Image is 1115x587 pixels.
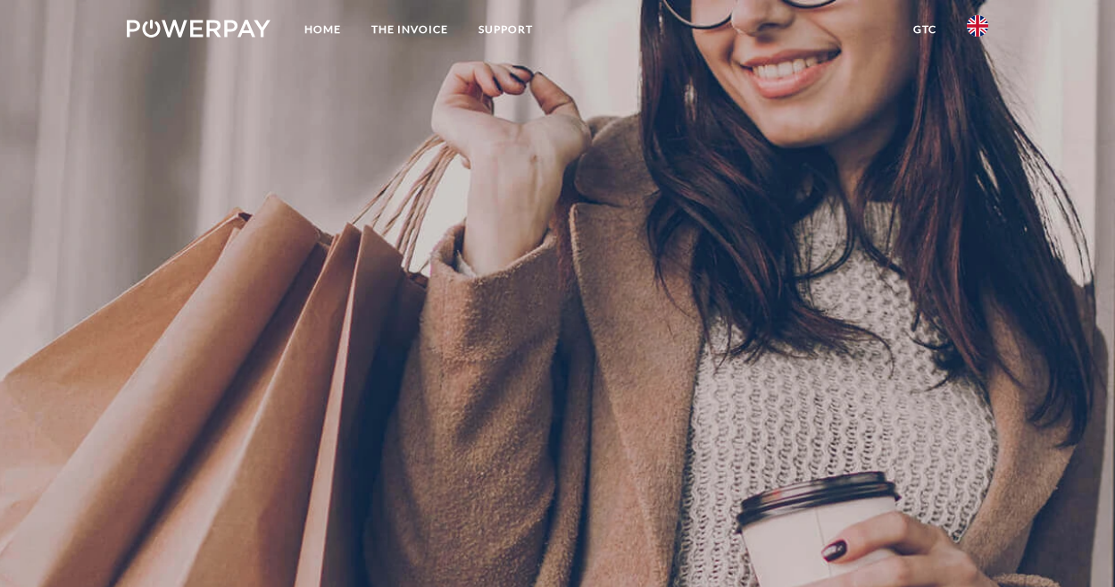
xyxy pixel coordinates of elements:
[289,13,356,46] a: Home
[127,20,270,38] img: logo-powerpay-white.svg
[463,13,548,46] a: Support
[898,13,952,46] a: GTC
[967,15,988,37] img: en
[356,13,463,46] a: THE INVOICE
